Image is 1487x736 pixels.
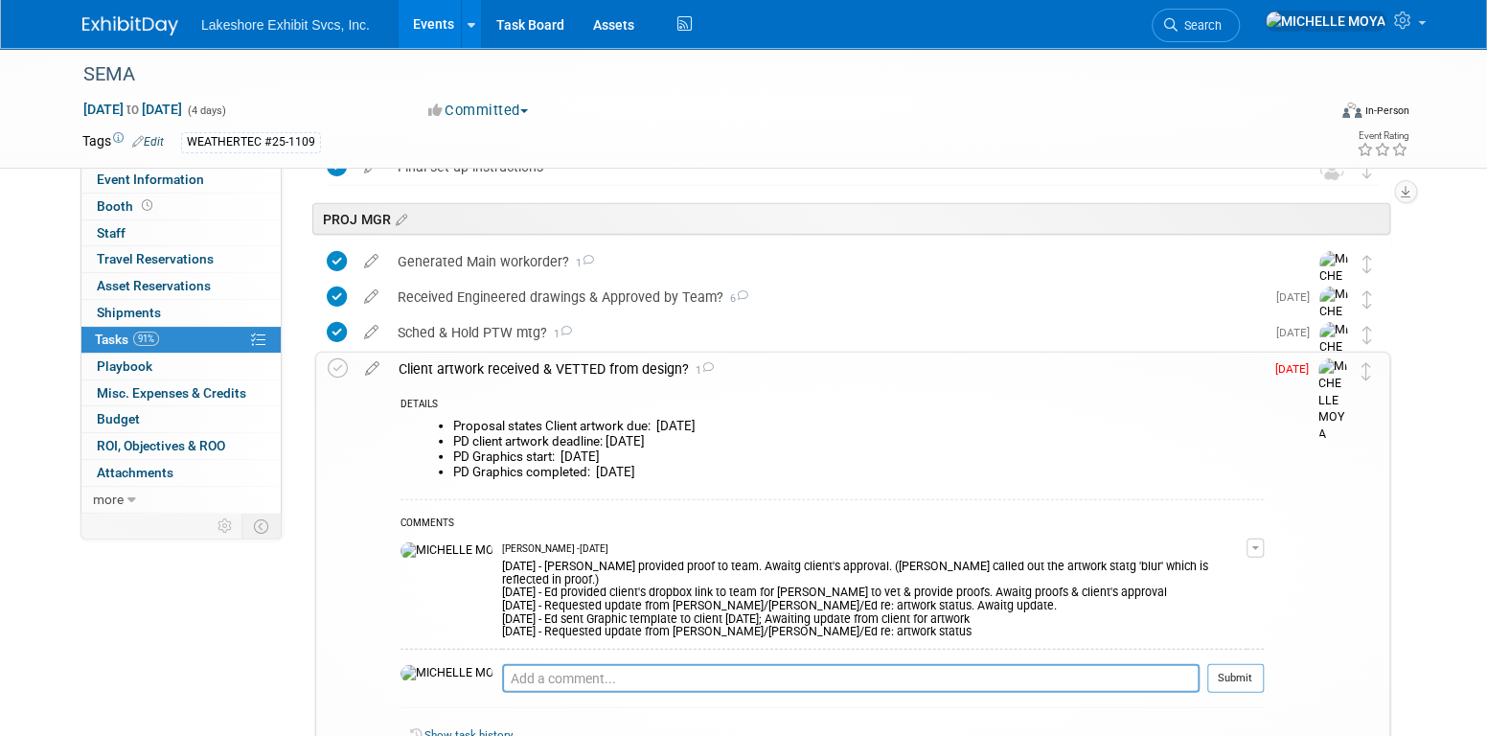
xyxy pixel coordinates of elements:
[355,324,388,341] a: edit
[400,542,492,560] img: MICHELLE MOYA
[81,194,281,219] a: Booth
[1319,251,1348,335] img: MICHELLE MOYA
[400,398,1264,414] div: DETAILS
[388,245,1281,278] div: Generated Main workorder?
[1275,362,1318,376] span: [DATE]
[242,514,282,539] td: Toggle Event Tabs
[1319,322,1348,406] img: MICHELLE MOYA
[81,433,281,459] a: ROI, Objectives & ROO
[82,101,183,118] span: [DATE] [DATE]
[453,419,1264,434] li: Proposal states Client artwork due: [DATE]
[181,132,321,152] div: WEATHERTEC #25-1109
[1212,100,1409,128] div: Event Format
[97,198,156,214] span: Booth
[547,328,572,340] span: 1
[97,411,140,426] span: Budget
[209,514,242,539] td: Personalize Event Tab Strip
[1361,362,1371,380] i: Move task
[422,101,536,121] button: Committed
[201,17,370,33] span: Lakeshore Exhibit Svcs, Inc.
[1362,290,1372,309] i: Move task
[186,104,226,117] span: (4 days)
[81,354,281,379] a: Playbook
[95,332,159,347] span: Tasks
[97,278,211,293] span: Asset Reservations
[124,102,142,117] span: to
[723,292,748,305] span: 6
[81,220,281,246] a: Staff
[93,492,124,507] span: more
[689,364,714,377] span: 1
[453,449,1264,465] li: PD Graphics start: [DATE]
[138,198,156,213] span: Booth not reserved yet
[97,251,214,266] span: Travel Reservations
[1276,290,1319,304] span: [DATE]
[81,246,281,272] a: Travel Reservations
[82,131,164,153] td: Tags
[391,209,407,228] a: Edit sections
[81,273,281,299] a: Asset Reservations
[97,465,173,480] span: Attachments
[133,332,159,346] span: 91%
[132,135,164,149] a: Edit
[502,556,1247,639] div: [DATE] - [PERSON_NAME] provided proof to team. Awaitg client's approval. ([PERSON_NAME] called ou...
[1357,131,1408,141] div: Event Rating
[312,203,1390,235] div: PROJ MGR
[81,460,281,486] a: Attachments
[1152,9,1240,42] a: Search
[1318,358,1347,443] img: MICHELLE MOYA
[81,380,281,406] a: Misc. Expenses & Credits
[81,487,281,513] a: more
[355,253,388,270] a: edit
[400,665,492,682] img: MICHELLE MOYA
[1342,103,1361,118] img: Format-Inperson.png
[1362,160,1372,178] i: Move task
[97,385,246,401] span: Misc. Expenses & Credits
[1178,18,1222,33] span: Search
[97,225,126,241] span: Staff
[389,353,1264,385] div: Client artwork received & VETTED from design?
[388,316,1265,349] div: Sched & Hold PTW mtg?
[453,434,1264,449] li: PD client artwork deadline: [DATE]
[400,515,1264,535] div: COMMENTS
[388,281,1265,313] div: Received Engineered drawings & Approved by Team?
[1276,326,1319,339] span: [DATE]
[97,438,225,453] span: ROI, Objectives & ROO
[1319,287,1348,371] img: MICHELLE MOYA
[569,257,594,269] span: 1
[1362,255,1372,273] i: Move task
[81,300,281,326] a: Shipments
[453,465,1264,480] li: PD Graphics completed: [DATE]
[1207,664,1264,693] button: Submit
[1265,11,1386,32] img: MICHELLE MOYA
[1364,103,1409,118] div: In-Person
[1362,326,1372,344] i: Move task
[97,358,152,374] span: Playbook
[81,406,281,432] a: Budget
[97,305,161,320] span: Shipments
[502,542,608,556] span: [PERSON_NAME] - [DATE]
[355,288,388,306] a: edit
[355,360,389,378] a: edit
[81,327,281,353] a: Tasks91%
[97,172,204,187] span: Event Information
[81,167,281,193] a: Event Information
[77,57,1296,92] div: SEMA
[82,16,178,35] img: ExhibitDay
